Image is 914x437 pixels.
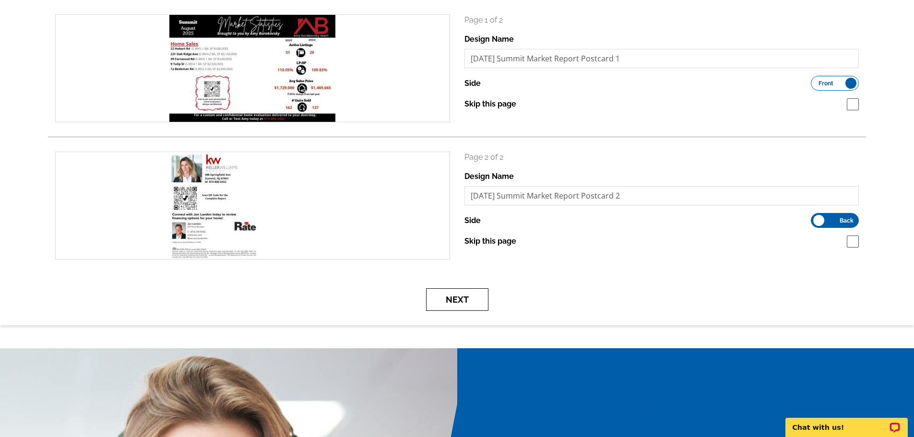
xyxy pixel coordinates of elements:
p: Page 1 of 2 [464,14,859,26]
span: Front [819,81,833,86]
label: Skip this page [464,236,516,247]
button: Next [426,288,488,311]
span: Back [840,218,854,223]
input: File Name [464,186,859,205]
label: Side [464,215,481,226]
p: Page 2 of 2 [464,152,859,163]
label: Side [464,78,481,89]
label: Design Name [464,34,514,45]
label: Skip this page [464,98,516,110]
label: Design Name [464,171,514,182]
input: File Name [464,49,859,68]
iframe: LiveChat chat widget [779,407,914,437]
